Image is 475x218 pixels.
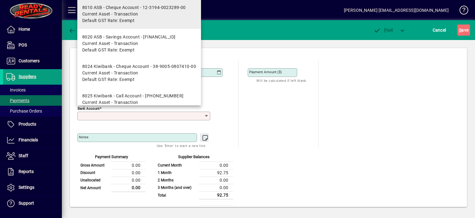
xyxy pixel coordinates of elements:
[67,24,91,36] button: Back
[6,87,26,92] span: Invoices
[19,58,40,63] span: Customers
[433,25,446,35] span: Cancel
[155,162,199,169] td: Current Month
[155,205,199,213] td: Balance after payment
[111,162,145,169] td: 0.00
[3,117,62,132] a: Products
[111,176,145,184] td: 0.00
[155,184,199,191] td: 3 Months (and over)
[111,184,145,192] td: 0.00
[155,191,199,199] td: Total
[6,98,29,103] span: Payments
[3,53,62,69] a: Customers
[68,28,89,33] span: Back
[82,99,138,106] span: Current Asset - Transaction
[3,196,62,211] a: Support
[19,122,36,127] span: Products
[78,106,100,111] mat-label: Bank Account
[199,169,233,176] td: 92.75
[19,185,34,190] span: Settings
[199,184,233,191] td: 0.00
[455,1,467,21] a: Knowledge Base
[82,11,138,17] span: Current Asset - Transaction
[77,176,111,184] td: Unallocated
[77,162,111,169] td: Gross Amount
[199,191,233,199] td: 92.75
[457,24,470,36] button: Save
[3,85,62,95] a: Invoices
[249,70,282,74] mat-label: Payment Amount ($)
[256,77,306,84] mat-hint: Will be calculated if left blank
[384,28,387,33] span: P
[82,40,138,47] span: Current Asset - Transaction
[459,25,469,35] span: ave
[77,169,111,176] td: Discount
[77,147,145,192] app-page-summary-card: Payment Summary
[77,29,201,58] mat-option: 8020 ASB - Savings Account - 12-3194-0023289-50
[19,74,36,79] span: Suppliers
[6,109,42,113] span: Purchase Orders
[82,70,138,76] span: Current Asset - Transaction
[82,63,196,70] div: 8024 Kiwibank - Cheque Account - 38-9005-0807410-00
[3,22,62,37] a: Home
[344,5,449,15] div: [PERSON_NAME] [EMAIL_ADDRESS][DOMAIN_NAME]
[3,95,62,106] a: Payments
[155,176,199,184] td: 2 Months
[77,154,145,162] div: Payment Summary
[62,24,96,36] app-page-header-button: Back
[373,28,393,33] span: ost
[370,24,396,36] button: Post
[3,180,62,195] a: Settings
[431,24,448,36] button: Cancel
[3,148,62,164] a: Staff
[82,76,135,83] span: Default GST Rate: Exempt
[199,205,233,213] td: 92.75
[155,169,199,176] td: 1 Month
[77,58,201,88] mat-option: 8024 Kiwibank - Cheque Account - 38-9005-0807410-00
[3,164,62,180] a: Reports
[19,201,34,206] span: Support
[82,17,135,24] span: Default GST Rate: Exempt
[82,93,184,99] div: 8025 Kiwibank - Call Account - [PHONE_NUMBER]
[82,4,186,11] div: 8010 ASB - Cheque Account - 12-3194-0023289-00
[19,42,27,47] span: POS
[199,162,233,169] td: 0.00
[79,135,88,139] mat-label: Notes
[459,28,461,33] span: S
[77,88,201,117] mat-option: 8025 Kiwibank - Call Account - 38-9005-0807410-01
[82,47,135,53] span: Default GST Rate: Exempt
[19,137,38,142] span: Financials
[19,27,30,32] span: Home
[19,153,28,158] span: Staff
[155,147,233,213] app-page-summary-card: Supplier Balances
[111,169,145,176] td: 0.00
[82,34,176,40] div: 8020 ASB - Savings Account - [FINANCIAL_ID]
[3,132,62,148] a: Financials
[3,106,62,116] a: Purchase Orders
[19,169,34,174] span: Reports
[3,38,62,53] a: POS
[157,142,205,149] mat-hint: Use 'Enter' to start a new line
[77,184,111,192] td: Net Amount
[199,176,233,184] td: 0.00
[155,154,233,162] div: Supplier Balances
